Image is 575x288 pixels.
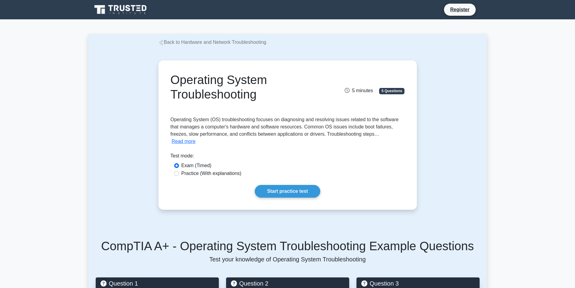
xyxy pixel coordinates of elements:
a: Register [446,6,473,13]
h5: Question 1 [101,280,214,287]
a: Back to Hardware and Network Troubleshooting [158,40,267,45]
a: Start practice test [255,185,320,198]
p: Test your knowledge of Operating System Troubleshooting [96,256,480,263]
div: Test mode: [171,152,405,162]
h5: Question 2 [231,280,344,287]
span: 5 Questions [379,88,404,94]
span: Operating System (OS) troubleshooting focuses on diagnosing and resolving issues related to the s... [171,117,399,137]
label: Practice (With explanations) [181,170,241,177]
span: 5 minutes [345,88,373,93]
h5: Question 3 [361,280,475,287]
h1: Operating System Troubleshooting [171,73,324,102]
button: Read more [172,138,196,145]
label: Exam (Timed) [181,162,212,169]
h5: CompTIA A+ - Operating System Troubleshooting Example Questions [96,239,480,253]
